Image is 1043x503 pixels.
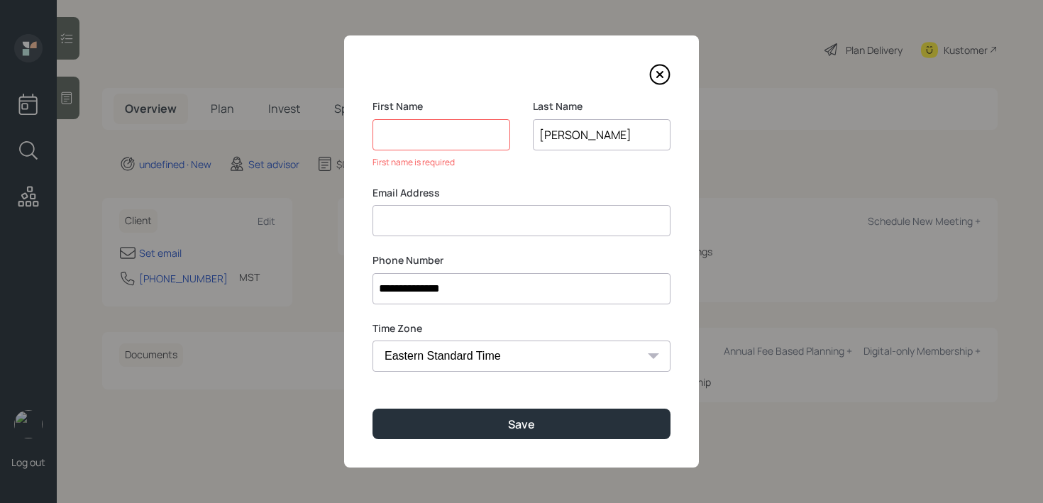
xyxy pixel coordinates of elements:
button: Save [372,409,670,439]
div: First name is required [372,156,510,169]
label: Last Name [533,99,670,114]
label: Phone Number [372,253,670,267]
label: First Name [372,99,510,114]
label: Time Zone [372,321,670,336]
label: Email Address [372,186,670,200]
div: Save [508,416,535,432]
